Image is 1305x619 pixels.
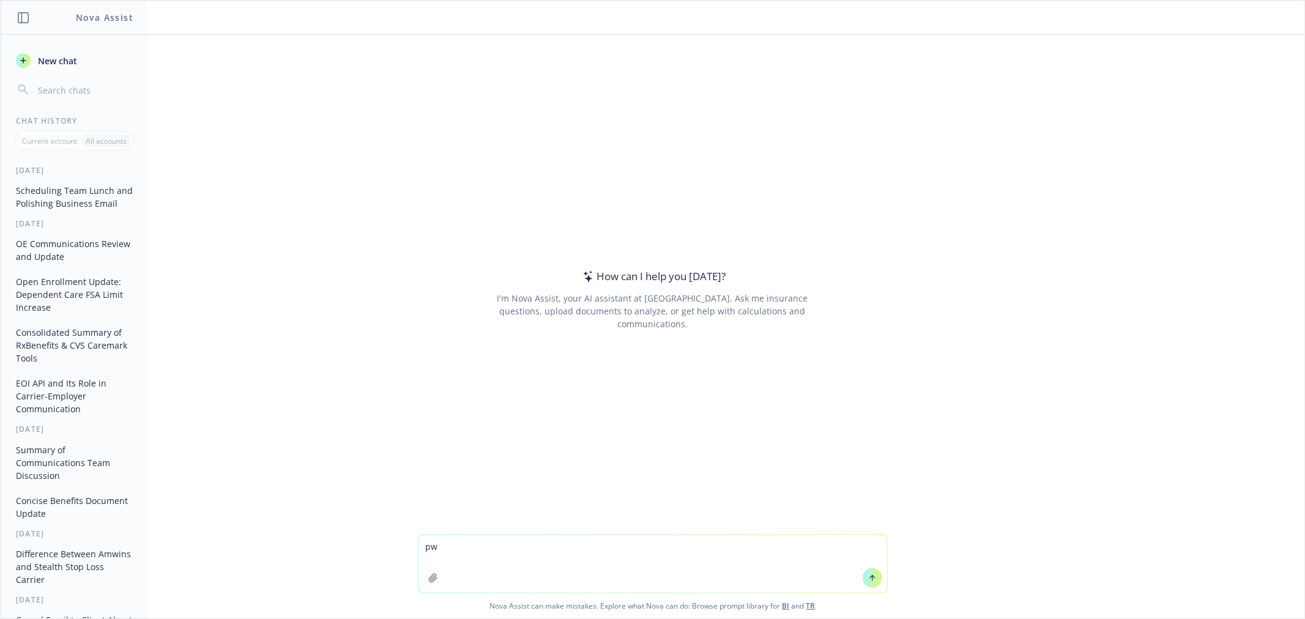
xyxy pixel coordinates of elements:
a: TR [806,601,816,611]
div: [DATE] [1,218,147,229]
span: Nova Assist can make mistakes. Explore what Nova can do: Browse prompt library for and [6,593,1299,618]
button: Scheduling Team Lunch and Polishing Business Email [11,180,138,213]
button: Concise Benefits Document Update [11,491,138,524]
div: [DATE] [1,595,147,605]
button: New chat [11,50,138,72]
span: New chat [35,54,77,67]
p: Current account [22,136,77,146]
div: How can I help you [DATE]? [579,269,726,284]
textarea: pw [418,535,887,593]
a: BI [783,601,790,611]
button: OE Communications Review and Update [11,234,138,267]
button: Open Enrollment Update: Dependent Care FSA Limit Increase [11,272,138,317]
button: EOI API and Its Role in Carrier-Employer Communication [11,373,138,419]
h1: Nova Assist [76,11,133,24]
div: I'm Nova Assist, your AI assistant at [GEOGRAPHIC_DATA]. Ask me insurance questions, upload docum... [480,292,825,330]
p: All accounts [86,136,127,146]
div: Chat History [1,116,147,126]
button: Summary of Communications Team Discussion [11,440,138,486]
div: [DATE] [1,165,147,176]
input: Search chats [35,81,133,98]
button: Difference Between Amwins and Stealth Stop Loss Carrier [11,544,138,590]
button: Consolidated Summary of RxBenefits & CVS Caremark Tools [11,322,138,368]
div: [DATE] [1,424,147,434]
div: [DATE] [1,528,147,539]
